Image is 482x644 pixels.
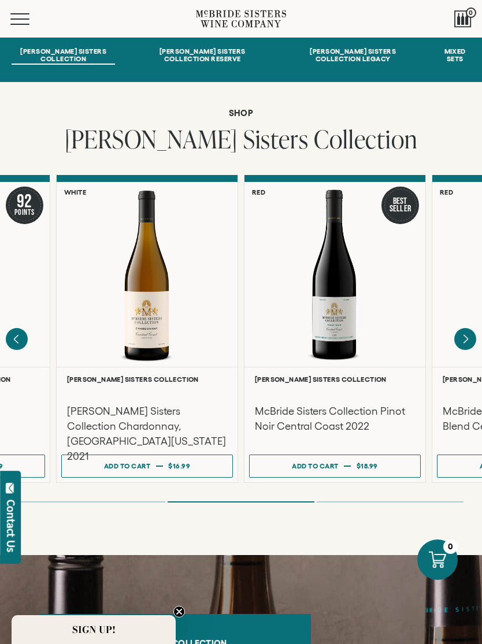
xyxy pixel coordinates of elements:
button: Next [454,328,476,350]
span: Collection [314,122,417,156]
div: 0 [443,539,458,554]
h6: White [64,188,86,196]
span: 0 [466,8,476,18]
h3: McBride Sisters Collection Pinot Noir Central Coast 2022 [255,404,415,434]
span: $18.99 [357,462,378,470]
span: SIGN UP! [72,623,116,636]
h6: [PERSON_NAME] Sisters Collection [67,375,227,383]
li: Page dot 2 [168,501,314,502]
span: [PERSON_NAME] [65,122,238,156]
button: Close teaser [173,606,185,617]
h3: [PERSON_NAME] Sisters Collection Chardonnay, [GEOGRAPHIC_DATA][US_STATE] 2021 [67,404,227,464]
span: $16.99 [168,462,190,470]
div: Add to cart [292,457,339,474]
a: [PERSON_NAME] SISTERS COLLECTION [12,47,115,65]
span: Sisters [243,122,309,156]
a: [PERSON_NAME] SISTERS COLLECTION LEGACY [290,47,417,65]
a: Red Best Seller McBride Sisters Collection Central Coast Pinot Noir [PERSON_NAME] Sisters Collect... [244,175,426,483]
a: White McBride Sisters Collection Chardonnay, Central Coast California [PERSON_NAME] Sisters Colle... [56,175,238,483]
button: Add to cart $16.99 [61,455,233,478]
a: MIXED SETS [439,47,470,65]
button: Mobile Menu Trigger [10,13,52,25]
h6: Red [440,188,453,196]
div: SIGN UP!Close teaser [12,615,176,644]
li: Page dot 1 [18,501,165,502]
div: Add to cart [104,457,151,474]
a: [PERSON_NAME] SISTERS COLLECTION RESERVE [138,47,266,65]
div: Contact Us [5,500,17,552]
li: Page dot 3 [317,501,464,502]
h6: Red [252,188,265,196]
button: Add to cart $18.99 [249,455,421,478]
h6: [PERSON_NAME] Sisters Collection [255,375,415,383]
button: Previous [6,328,28,350]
